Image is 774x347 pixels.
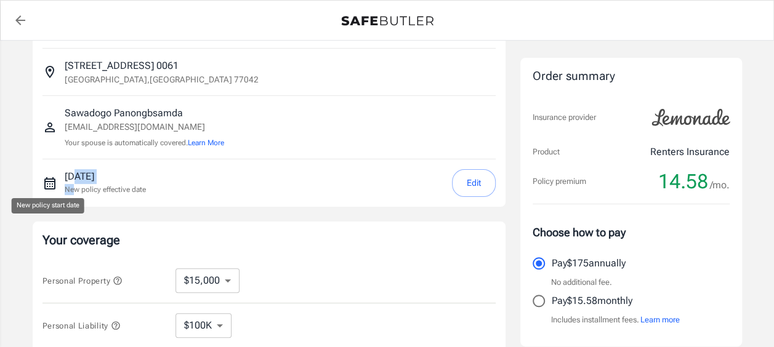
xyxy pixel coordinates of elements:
p: Renters Insurance [650,145,730,159]
button: Learn More [188,137,224,148]
span: Personal Liability [42,321,121,330]
img: Back to quotes [341,16,433,26]
p: [EMAIL_ADDRESS][DOMAIN_NAME] [65,121,224,134]
p: Product [533,146,560,158]
p: Your spouse is automatically covered. [65,137,224,149]
p: Sawadogo Panongbsamda [65,106,224,121]
span: 14.58 [658,169,708,194]
svg: New policy start date [42,176,57,191]
div: Order summary [533,68,730,86]
a: back to quotes [8,8,33,33]
span: /mo. [710,177,730,194]
button: Personal Liability [42,318,121,333]
p: [GEOGRAPHIC_DATA] , [GEOGRAPHIC_DATA] 77042 [65,73,259,86]
p: Pay $15.58 monthly [552,293,632,308]
span: Personal Property [42,276,123,285]
p: New policy effective date [65,184,146,195]
p: Choose how to pay [533,224,730,241]
p: Includes installment fees. [551,314,680,326]
div: New policy start date [12,198,84,213]
p: [STREET_ADDRESS] 0061 [65,58,179,73]
button: Personal Property [42,273,123,288]
p: No additional fee. [551,276,612,289]
button: Edit [452,169,496,197]
button: Learn more [640,314,680,326]
img: Lemonade [645,100,737,135]
p: [DATE] [65,169,146,184]
p: Policy premium [533,175,586,188]
p: Your coverage [42,231,496,249]
p: Pay $175 annually [552,256,626,271]
svg: Insured address [42,65,57,79]
svg: Insured person [42,120,57,135]
p: Insurance provider [533,111,596,124]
